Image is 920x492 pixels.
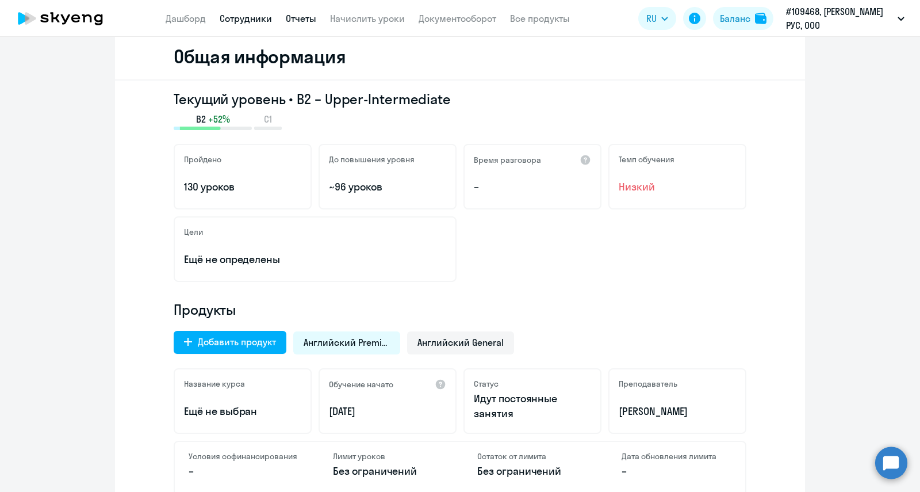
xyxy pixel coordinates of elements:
span: RU [646,12,657,25]
a: Документооборот [419,13,496,24]
p: Ещё не определены [184,252,446,267]
p: 130 уроков [184,180,301,194]
button: Балансbalance [713,7,773,30]
h5: До повышения уровня [329,154,415,165]
a: Сотрудники [220,13,272,24]
span: Английский Premium [304,336,390,349]
p: [PERSON_NAME] [619,404,736,419]
p: Идут постоянные занятия [474,391,591,421]
h2: Общая информация [174,45,346,68]
h5: Статус [474,379,499,389]
button: Добавить продукт [174,331,286,354]
h5: Преподаватель [619,379,677,389]
h4: Условия софинансирования [189,451,298,462]
h4: Продукты [174,300,746,319]
p: [DATE] [329,404,446,419]
button: RU [638,7,676,30]
p: Ещё не выбран [184,404,301,419]
h4: Дата обновления лимита [622,451,731,462]
p: – [622,464,731,479]
a: Начислить уроки [330,13,405,24]
h5: Время разговора [474,155,541,165]
h4: Остаток от лимита [477,451,587,462]
h5: Пройдено [184,154,221,165]
span: Низкий [619,180,736,194]
img: balance [755,13,766,24]
h5: Темп обучения [619,154,674,165]
a: Дашборд [166,13,206,24]
h5: Цели [184,227,203,237]
div: Добавить продукт [198,335,276,349]
a: Все продукты [510,13,570,24]
p: – [474,180,591,194]
h5: Обучение начато [329,379,393,390]
p: ~96 уроков [329,180,446,194]
h5: Название курса [184,379,245,389]
div: Баланс [720,12,750,25]
button: #109468, [PERSON_NAME] РУС, ООО [780,5,910,32]
p: – [189,464,298,479]
a: Отчеты [286,13,316,24]
h3: Текущий уровень • B2 – Upper-Intermediate [174,90,746,108]
span: +52% [208,113,230,125]
span: Английский General [417,336,504,349]
h4: Лимит уроков [333,451,443,462]
p: #109468, [PERSON_NAME] РУС, ООО [786,5,893,32]
span: B2 [196,113,206,125]
p: Без ограничений [333,464,443,479]
p: Без ограничений [477,464,587,479]
span: C1 [264,113,272,125]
